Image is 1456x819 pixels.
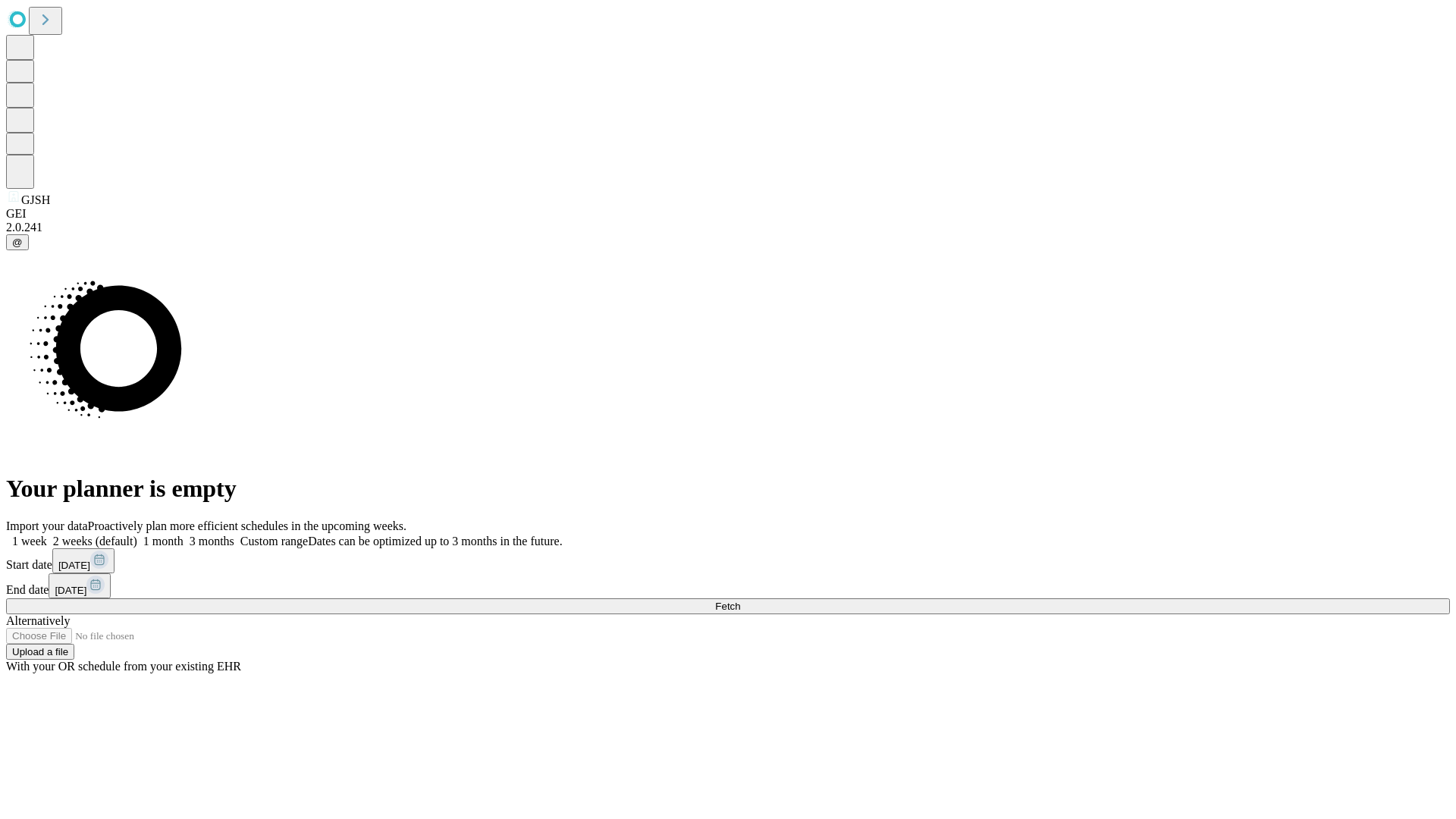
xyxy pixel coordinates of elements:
span: @ [12,237,23,248]
span: Proactively plan more efficient schedules in the upcoming weeks. [88,519,406,532]
button: @ [6,234,29,250]
span: [DATE] [55,585,86,596]
button: [DATE] [49,573,111,598]
button: Upload a file [6,644,74,660]
button: Fetch [6,598,1450,614]
div: GEI [6,207,1450,221]
span: [DATE] [58,560,90,571]
span: 1 week [12,535,47,548]
span: 3 months [190,535,234,548]
span: Fetch [715,601,740,612]
span: Dates can be optimized up to 3 months in the future. [308,535,562,548]
span: Import your data [6,519,88,532]
span: With your OR schedule from your existing EHR [6,660,241,673]
span: 2 weeks (default) [53,535,137,548]
button: [DATE] [52,548,115,573]
span: GJSH [21,193,50,206]
h1: Your planner is empty [6,475,1450,503]
div: 2.0.241 [6,221,1450,234]
span: Alternatively [6,614,70,627]
span: 1 month [143,535,184,548]
div: End date [6,573,1450,598]
div: Start date [6,548,1450,573]
span: Custom range [240,535,308,548]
